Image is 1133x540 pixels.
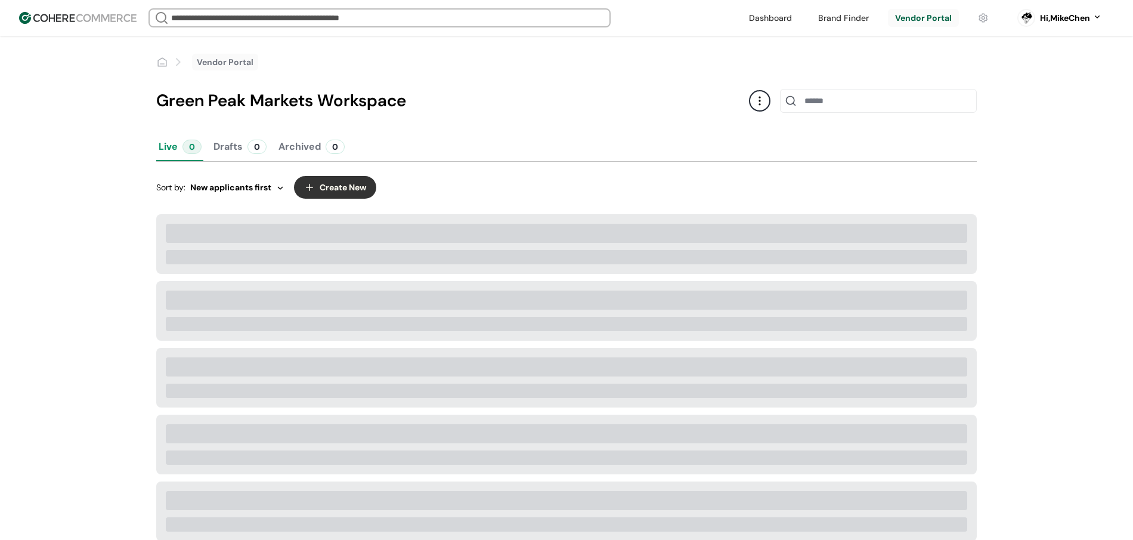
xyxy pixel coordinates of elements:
div: Sort by: [156,181,284,194]
button: Hi,MikeChen [1040,12,1102,24]
div: Green Peak Markets Workspace [156,88,749,113]
div: 0 [247,140,267,154]
img: Cohere Logo [19,12,137,24]
div: 0 [182,140,202,154]
div: Hi, MikeChen [1040,12,1090,24]
button: Live [156,132,204,161]
button: Create New [294,176,376,199]
svg: 0 percent [1017,9,1035,27]
button: Archived [276,132,347,161]
a: Vendor Portal [197,56,253,69]
span: New applicants first [190,181,271,194]
div: 0 [326,140,345,154]
nav: breadcrumb [156,54,258,70]
button: Drafts [211,132,269,161]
